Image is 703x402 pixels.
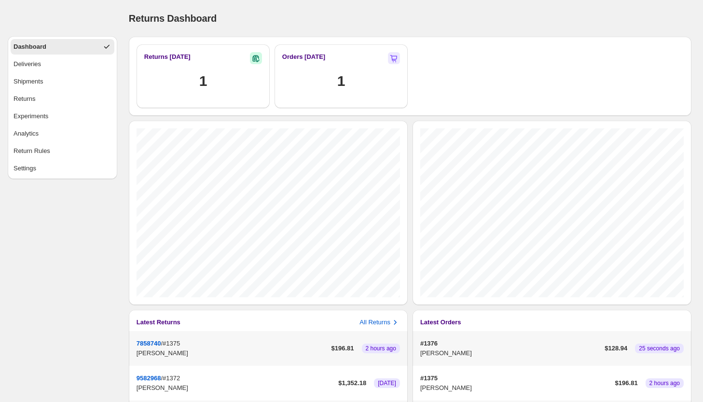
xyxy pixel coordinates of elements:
span: [DATE] [378,379,396,387]
p: #1375 [420,374,611,383]
button: 7858740 [137,340,161,347]
p: $ 196.81 [331,344,354,353]
p: [PERSON_NAME] [137,348,328,358]
div: / [137,374,334,393]
button: 9582968 [137,374,161,382]
span: 25 seconds ago [639,345,680,352]
span: 2 hours ago [366,345,396,352]
div: Deliveries [14,59,41,69]
button: Settings [11,161,114,176]
span: 2 hours ago [649,379,680,387]
div: Dashboard [14,42,46,52]
span: #1375 [163,340,180,347]
p: $ 1,352.18 [338,378,366,388]
h1: 1 [337,71,345,91]
p: $ 128.94 [605,344,627,353]
button: Analytics [11,126,114,141]
button: All Returns [359,318,400,327]
span: Returns Dashboard [129,13,217,24]
button: Deliveries [11,56,114,72]
p: #1376 [420,339,601,348]
button: Dashboard [11,39,114,55]
h3: Latest Orders [420,318,461,327]
button: Returns [11,91,114,107]
p: All Returns [359,318,390,327]
span: #1372 [163,374,180,382]
div: Returns [14,94,36,104]
div: Shipments [14,77,43,86]
h2: Orders [DATE] [282,52,325,62]
button: Shipments [11,74,114,89]
p: [PERSON_NAME] [420,348,601,358]
p: [PERSON_NAME] [137,383,334,393]
h3: Returns [DATE] [144,52,191,62]
p: $ 196.81 [615,378,638,388]
div: Experiments [14,111,48,121]
div: Analytics [14,129,39,139]
button: Return Rules [11,143,114,159]
div: Return Rules [14,146,50,156]
p: [PERSON_NAME] [420,383,611,393]
button: Experiments [11,109,114,124]
h3: Latest Returns [137,318,180,327]
div: Settings [14,164,36,173]
h1: 1 [199,71,207,91]
div: / [137,339,328,358]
